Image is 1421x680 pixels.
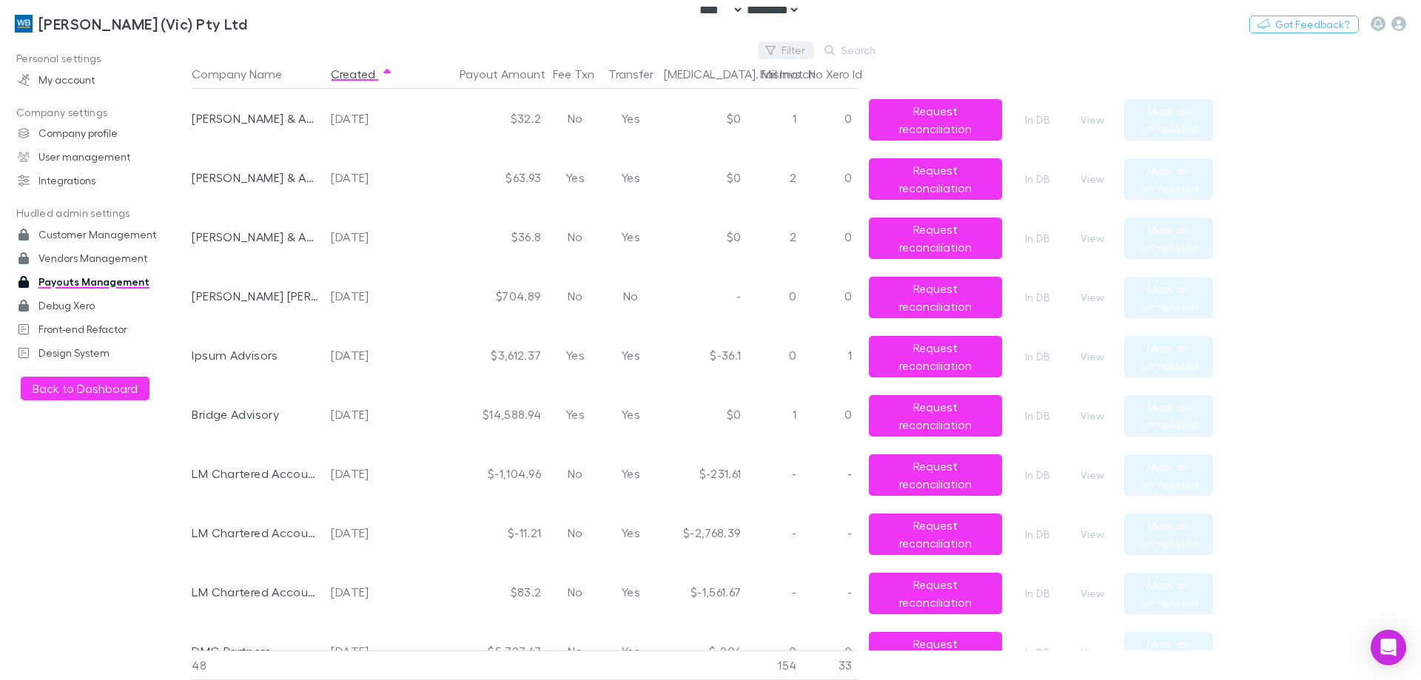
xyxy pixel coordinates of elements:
p: Personal settings [3,50,200,68]
button: Transfer [608,59,671,89]
div: 154 [747,650,802,680]
a: User management [3,145,200,169]
div: Bridge Advisory [192,385,319,444]
div: [PERSON_NAME] & Associates Chartered Accountants [192,148,319,207]
div: No [547,266,602,326]
div: $-36.1 [658,326,747,385]
div: Yes [547,326,602,385]
button: Mark as completed [1124,632,1213,673]
div: - [658,266,747,326]
button: Mark as completed [1124,158,1213,200]
div: $-2,768.39 [658,503,747,562]
a: Customer Management [3,223,200,246]
button: Mark as completed [1124,395,1213,437]
button: View [1069,407,1116,425]
button: Created [331,59,393,89]
button: Mark as completed [1124,514,1213,555]
div: 0 [747,326,802,385]
div: Yes [547,148,602,207]
button: Payout Amount [460,59,563,89]
button: No Xero Id [808,59,880,89]
div: Yes [602,89,658,148]
div: 0 [802,89,858,148]
button: View [1069,348,1116,366]
div: 0 [802,266,858,326]
div: [DATE] [331,148,408,207]
div: Yes [602,562,658,622]
div: $704.89 [414,266,547,326]
button: View [1069,111,1116,129]
button: View [1069,466,1116,484]
div: [DATE] [331,266,408,326]
div: [PERSON_NAME] & Associates Chartered Accountants [192,207,319,266]
button: Request reconciliation [869,336,1002,377]
img: William Buck (Vic) Pty Ltd's Logo [15,15,33,33]
button: Mark as completed [1124,277,1213,318]
div: [DATE] [331,326,408,385]
div: LM Chartered Accountants & Business Advisors [192,503,319,562]
div: $-1,104.96 [414,444,547,503]
button: Mark as completed [1124,454,1213,496]
div: 48 [192,650,325,680]
div: $0 [658,207,747,266]
div: 33 [802,650,858,680]
button: Fee Txn [553,59,612,89]
button: Request reconciliation [869,573,1002,614]
a: In DB [1013,407,1061,425]
div: 0 [802,207,858,266]
button: Mark as completed [1124,336,1213,377]
div: 0 [802,148,858,207]
button: View [1069,289,1116,306]
div: $0 [658,385,747,444]
a: In DB [1013,466,1061,484]
button: Request reconciliation [869,218,1002,259]
div: Yes [602,148,658,207]
div: 1 [747,385,802,444]
div: $0 [658,89,747,148]
a: Front-end Refactor [3,317,200,341]
div: $36.8 [414,207,547,266]
div: No [602,266,658,326]
div: [DATE] [331,385,408,444]
div: No [547,503,602,562]
div: $32.2 [414,89,547,148]
div: LM Chartered Accountants & Business Advisors [192,562,319,622]
button: Company Name [192,59,300,89]
a: [PERSON_NAME] (Vic) Pty Ltd [6,6,256,41]
button: View [1069,525,1116,543]
div: - [747,444,802,503]
div: 1 [747,89,802,148]
div: $14,588.94 [414,385,547,444]
p: Company settings [3,104,200,122]
div: Yes [602,207,658,266]
div: Yes [602,503,658,562]
button: Request reconciliation [869,632,1002,673]
div: [DATE] [331,562,408,622]
a: My account [3,68,200,92]
a: Vendors Management [3,246,200,270]
div: [DATE] [331,89,408,148]
button: Mark as completed [1124,99,1213,141]
div: $0 [658,148,747,207]
button: Request reconciliation [869,514,1002,555]
div: No [547,444,602,503]
div: $63.93 [414,148,547,207]
div: Ipsum Advisors [192,326,319,385]
div: [DATE] [331,503,408,562]
button: Request reconciliation [869,158,1002,200]
button: Mark as completed [1124,573,1213,614]
div: Yes [602,326,658,385]
div: 2 [747,148,802,207]
div: 2 [747,207,802,266]
button: Back to Dashboard [21,377,150,400]
button: Request reconciliation [869,454,1002,496]
a: In DB [1013,289,1061,306]
p: Hudled admin settings [3,204,200,223]
div: [PERSON_NAME] & Associates Chartered Accountants [192,89,319,148]
div: $-1,561.67 [658,562,747,622]
a: Company profile [3,121,200,145]
button: Request reconciliation [869,277,1002,318]
div: [DATE] [331,207,408,266]
div: $83.2 [414,562,547,622]
div: 0 [802,385,858,444]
